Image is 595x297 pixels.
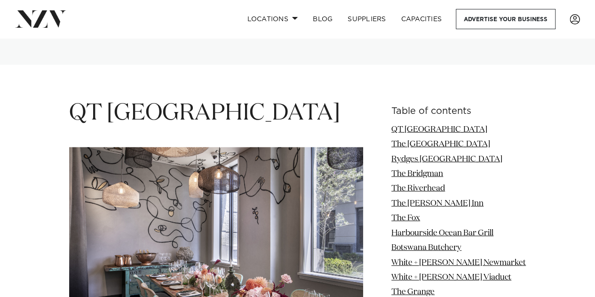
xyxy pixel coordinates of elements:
a: Locations [239,9,305,29]
a: SUPPLIERS [340,9,393,29]
a: The Bridgman [391,170,443,178]
a: White + [PERSON_NAME] Viaduct [391,273,511,281]
a: The [PERSON_NAME] Inn [391,200,484,208]
a: Harbourside Ocean Bar Grill [391,229,493,237]
a: The [GEOGRAPHIC_DATA] [391,140,490,148]
a: QT [GEOGRAPHIC_DATA] [391,126,487,134]
a: The Grange [391,288,435,296]
a: The Fox [391,214,420,222]
a: Advertise your business [456,9,555,29]
a: Botswana Butchery [391,244,461,252]
a: Rydges [GEOGRAPHIC_DATA] [391,155,502,163]
a: The Riverhead [391,185,445,193]
a: White + [PERSON_NAME] Newmarket [391,259,526,267]
h6: Table of contents [391,106,526,116]
a: BLOG [305,9,340,29]
a: Capacities [394,9,450,29]
h1: QT [GEOGRAPHIC_DATA] [69,99,363,128]
img: nzv-logo.png [15,10,66,27]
